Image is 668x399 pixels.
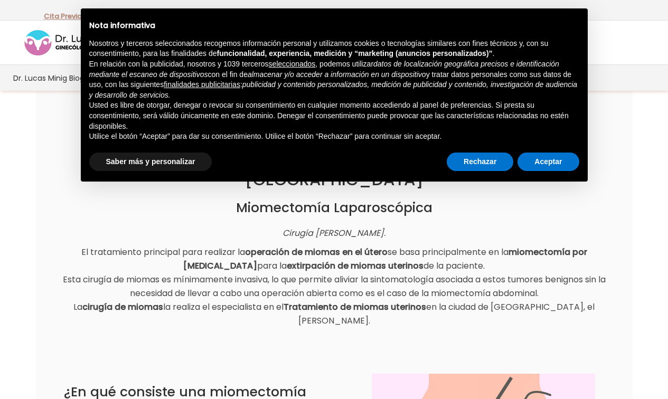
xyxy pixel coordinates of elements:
[283,227,385,239] em: Cirugía [PERSON_NAME].
[89,100,579,131] p: Usted es libre de otorgar, denegar o revocar su consentimiento en cualquier momento accediendo al...
[44,245,625,328] p: El tratamiento principal para realizar la se basa principalmente en la para la de la paciente. Es...
[89,80,578,99] em: publicidad y contenido personalizados, medición de publicidad y contenido, investigación de audie...
[69,72,102,84] span: Biografía
[89,60,559,79] em: datos de localización geográfica precisos e identificación mediante el escaneo de dispositivos
[164,80,240,90] button: finalidades publicitarias
[518,153,579,172] button: Aceptar
[44,149,625,189] h1: Operación [PERSON_NAME] [GEOGRAPHIC_DATA], [GEOGRAPHIC_DATA]
[287,260,424,272] strong: extirpación de miomas uterinos
[68,65,103,91] a: Biografía
[89,153,212,172] button: Saber más y personalizar
[44,11,82,21] a: Cita Previa
[89,21,579,30] h2: Nota informativa
[245,246,388,258] strong: operación de miomas en el útero
[44,200,625,216] h2: Miomectomía Laparoscópica
[89,59,579,100] p: En relación con la publicidad, nosotros y 1039 terceros , podemos utilizar con el fin de y tratar...
[248,70,426,79] em: almacenar y/o acceder a información en un dispositivo
[44,9,86,23] p: -
[89,39,579,59] p: Nosotros y terceros seleccionados recogemos información personal y utilizamos cookies o tecnologí...
[284,301,426,313] strong: Tratamiento de miomas uterinos
[13,72,67,84] span: Dr. Lucas Minig
[217,49,493,58] strong: funcionalidad, experiencia, medición y “marketing (anuncios personalizados)”
[12,65,68,91] a: Dr. Lucas Minig
[82,301,163,313] strong: cirugía de miomas
[89,131,579,142] p: Utilice el botón “Aceptar” para dar su consentimiento. Utilice el botón “Rechazar” para continuar...
[269,59,316,70] button: seleccionados
[447,153,513,172] button: Rechazar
